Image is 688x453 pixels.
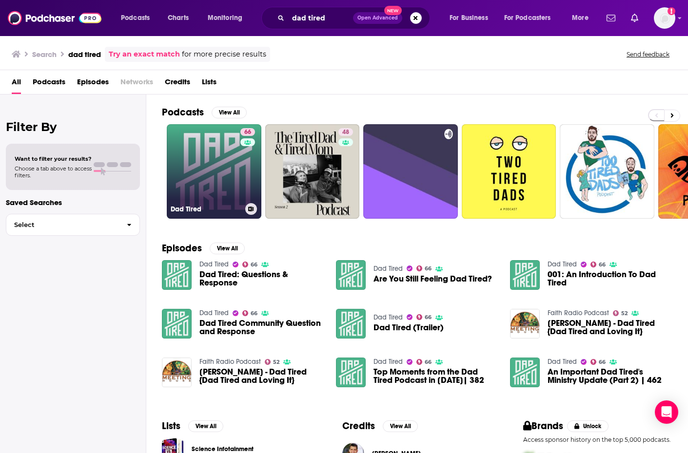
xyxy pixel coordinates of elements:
[627,10,642,26] a: Show notifications dropdown
[613,310,628,316] a: 52
[336,358,366,387] img: Top Moments from the Dad Tired Podcast in 2023| 382
[202,74,216,94] a: Lists
[182,49,266,60] span: for more precise results
[6,198,140,207] p: Saved Searches
[120,74,153,94] span: Networks
[504,11,551,25] span: For Podcasters
[165,74,190,94] a: Credits
[273,360,279,364] span: 52
[162,242,245,254] a: EpisodesView All
[212,107,247,118] button: View All
[357,16,398,20] span: Open Advanced
[265,359,280,365] a: 52
[188,420,223,432] button: View All
[6,120,140,134] h2: Filter By
[603,10,619,26] a: Show notifications dropdown
[244,128,251,137] span: 66
[288,10,353,26] input: Search podcasts, credits, & more...
[251,263,257,267] span: 66
[565,10,601,26] button: open menu
[199,358,261,366] a: Faith Radio Podcast
[498,10,565,26] button: open menu
[210,243,245,254] button: View All
[373,358,403,366] a: Dad Tired
[8,9,101,27] a: Podchaser - Follow, Share and Rate Podcasts
[425,315,432,320] span: 66
[240,128,255,136] a: 66
[548,260,577,268] a: Dad Tired
[425,266,432,271] span: 66
[510,358,540,387] img: An Important Dad Tired's Ministry Update (Part 2) | 462
[242,262,258,267] a: 66
[624,50,672,58] button: Send feedback
[416,265,432,271] a: 66
[668,7,675,15] svg: Add a profile image
[523,436,672,443] p: Access sponsor history on the top 5,000 podcasts.
[342,420,418,432] a: CreditsView All
[342,128,349,137] span: 48
[199,368,324,384] a: Lopes, Jerrad - Dad Tired {Dad Tired and Loving It}
[590,262,606,267] a: 66
[162,309,192,339] img: Dad Tired Community Question and Response
[33,74,65,94] a: Podcasts
[338,128,353,136] a: 48
[548,358,577,366] a: Dad Tired
[162,260,192,290] img: Dad Tired: Questions & Response
[162,242,202,254] h2: Episodes
[599,263,606,267] span: 66
[6,222,119,228] span: Select
[201,10,255,26] button: open menu
[15,155,92,162] span: Want to filter your results?
[171,205,241,213] h3: Dad Tired
[6,214,140,236] button: Select
[242,310,258,316] a: 66
[548,319,672,336] a: Lopes, Jerrad - Dad Tired {Dad Tired and Loving It}
[353,12,402,24] button: Open AdvancedNew
[572,11,589,25] span: More
[373,368,498,384] span: Top Moments from the Dad Tired Podcast in [DATE]| 382
[12,74,21,94] a: All
[548,309,609,317] a: Faith Radio Podcast
[425,360,432,364] span: 66
[199,319,324,336] a: Dad Tired Community Question and Response
[510,260,540,290] img: 001: An Introduction To Dad Tired
[373,323,444,332] a: Dad Tired (Trailer)
[548,270,672,287] span: 001: An Introduction To Dad Tired
[654,7,675,29] span: Logged in as shcarlos
[373,264,403,273] a: Dad Tired
[32,50,57,59] h3: Search
[68,50,101,59] h3: dad tired
[654,7,675,29] button: Show profile menu
[599,360,606,364] span: 66
[121,11,150,25] span: Podcasts
[336,260,366,290] a: Are You Still Feeling Dad Tired?
[590,359,606,365] a: 66
[510,309,540,339] img: Lopes, Jerrad - Dad Tired {Dad Tired and Loving It}
[199,270,324,287] a: Dad Tired: Questions & Response
[655,400,678,424] div: Open Intercom Messenger
[168,11,189,25] span: Charts
[443,10,500,26] button: open menu
[342,420,375,432] h2: Credits
[77,74,109,94] span: Episodes
[162,358,192,387] img: Lopes, Jerrad - Dad Tired {Dad Tired and Loving It}
[450,11,488,25] span: For Business
[548,368,672,384] a: An Important Dad Tired's Ministry Update (Part 2) | 462
[383,420,418,432] button: View All
[162,420,180,432] h2: Lists
[336,309,366,339] img: Dad Tired (Trailer)
[384,6,402,15] span: New
[373,313,403,321] a: Dad Tired
[208,11,242,25] span: Monitoring
[523,420,564,432] h2: Brands
[162,106,247,118] a: PodcastsView All
[416,314,432,320] a: 66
